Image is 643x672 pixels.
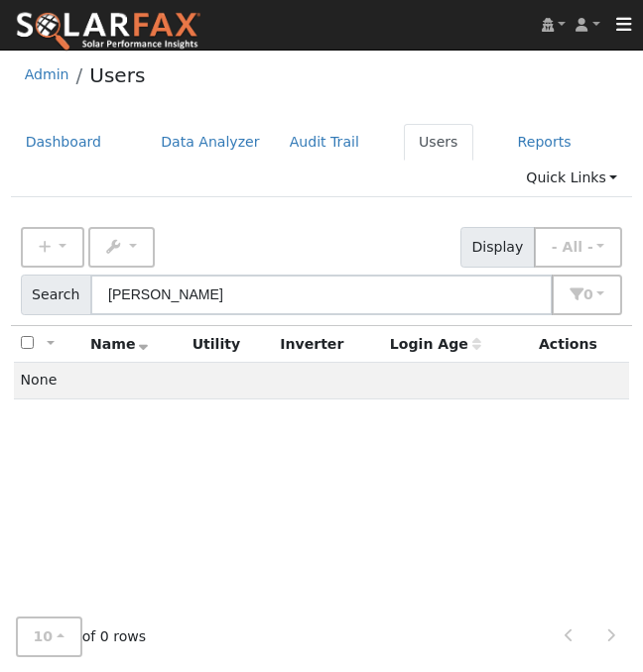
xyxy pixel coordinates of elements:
span: 10 [34,628,54,644]
a: Reports [503,124,586,161]
a: Audit Trail [275,124,374,161]
span: Days since last login [390,336,481,352]
span: Display [460,227,535,268]
button: 10 [16,616,82,657]
a: Quick Links [511,160,632,196]
span: Search [21,275,91,315]
input: Search [90,275,553,315]
div: Actions [539,334,622,355]
span: Name [90,336,149,352]
a: Data Analyzer [146,124,275,161]
button: - All - [534,227,623,268]
td: None [14,363,630,398]
button: Toggle navigation [605,11,643,39]
a: Users [404,124,473,161]
a: Dashboard [11,124,117,161]
img: SolarFax [15,11,201,53]
div: Utility [193,334,267,355]
a: Users [89,63,145,87]
a: Admin [25,66,69,82]
div: Inverter [280,334,376,355]
button: 0 [552,275,622,315]
span: of 0 rows [16,616,147,657]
